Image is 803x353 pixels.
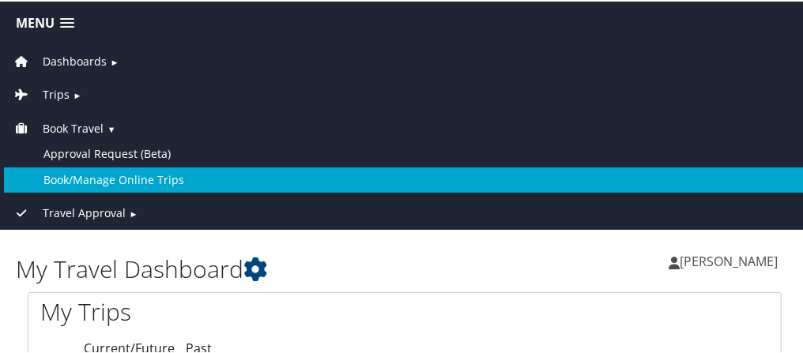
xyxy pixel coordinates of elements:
[43,84,70,102] span: Trips
[12,52,107,67] a: Dashboards
[73,88,81,100] span: ►
[16,14,55,29] span: Menu
[669,236,794,284] a: [PERSON_NAME]
[12,85,70,100] a: Trips
[40,294,393,327] h1: My Trips
[129,206,138,218] span: ►
[110,54,119,66] span: ►
[680,251,778,269] span: [PERSON_NAME]
[43,203,126,220] span: Travel Approval
[8,9,82,35] a: Menu
[12,119,104,134] a: Book Travel
[43,118,104,136] span: Book Travel
[107,122,115,133] span: ▼
[16,251,405,284] h1: My Travel Dashboard
[43,51,107,69] span: Dashboards
[12,204,126,219] a: Travel Approval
